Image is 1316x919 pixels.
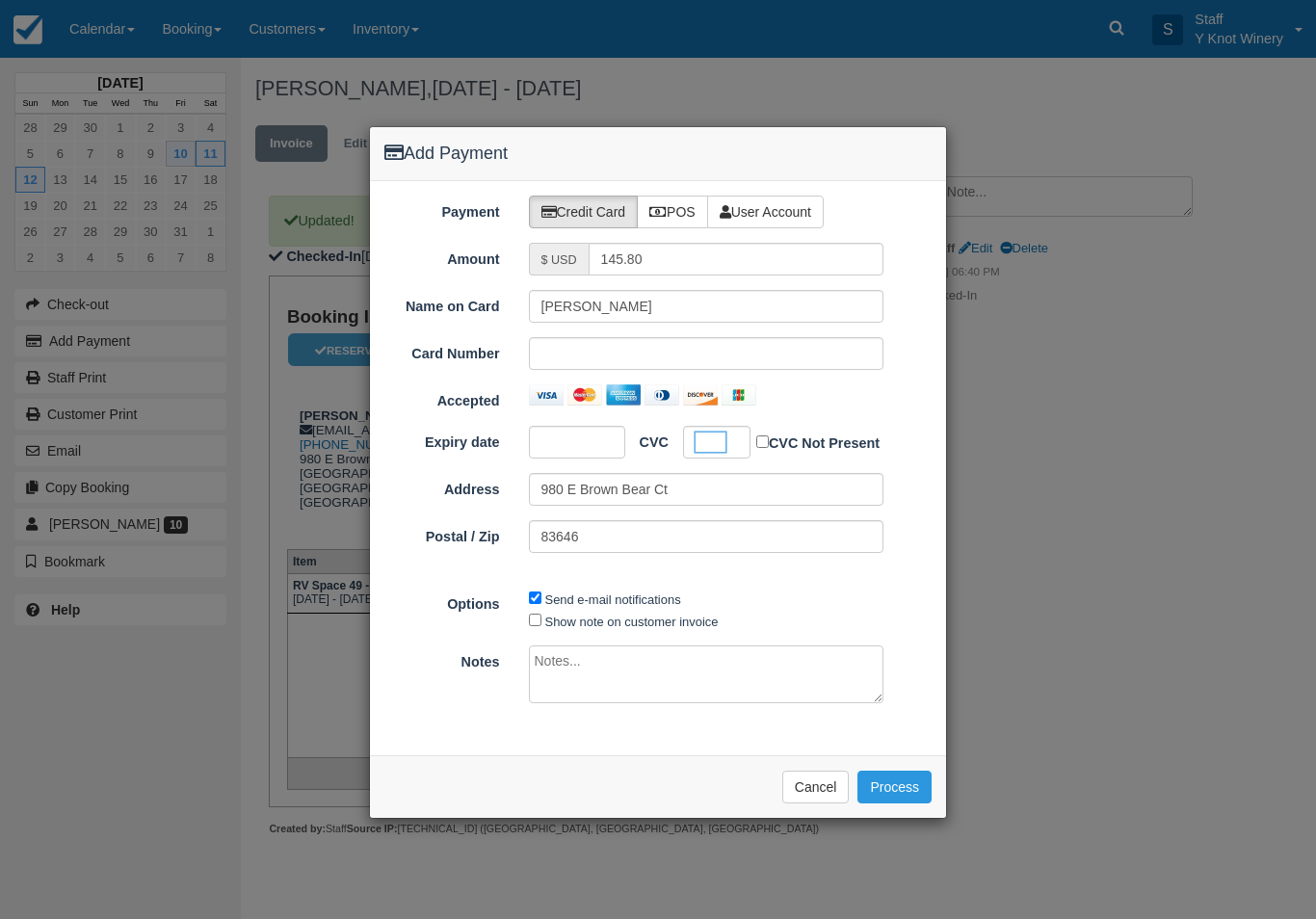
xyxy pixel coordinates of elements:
[857,771,932,803] button: Process
[370,290,514,317] label: Name on Card
[370,196,514,223] label: Payment
[529,196,639,228] label: Credit Card
[637,196,708,228] label: POS
[541,433,598,452] iframe: Secure expiration date input frame
[541,344,872,363] iframe: Secure card number input frame
[756,435,769,448] input: CVC Not Present
[782,771,850,803] button: Cancel
[545,615,719,629] label: Show note on customer invoice
[707,196,824,228] label: User Account
[541,253,577,267] small: $ USD
[370,588,514,615] label: Options
[384,142,932,167] h4: Add Payment
[625,426,669,453] label: CVC
[756,432,880,454] label: CVC Not Present
[370,384,514,411] label: Accepted
[370,243,514,270] label: Amount
[370,337,514,364] label: Card Number
[370,645,514,672] label: Notes
[696,433,725,452] iframe: Secure CVC input frame
[370,426,514,453] label: Expiry date
[545,592,681,607] label: Send e-mail notifications
[589,243,884,276] input: Valid amount required.
[370,520,514,547] label: Postal / Zip
[370,473,514,500] label: Address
